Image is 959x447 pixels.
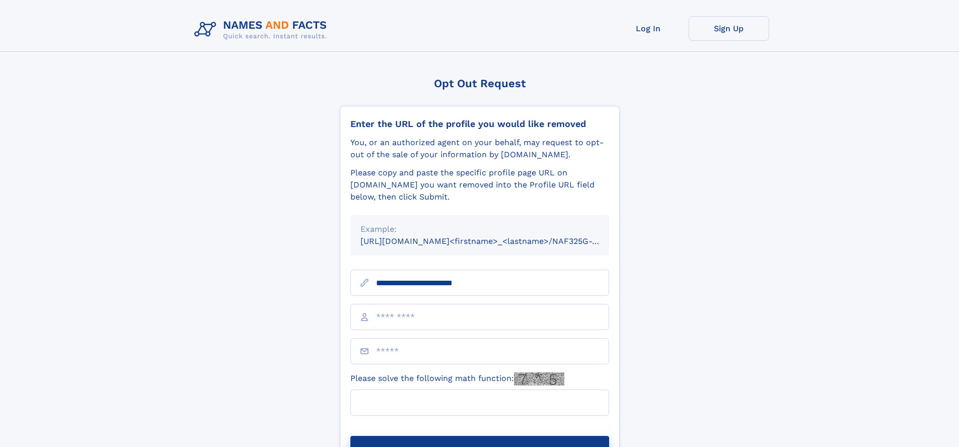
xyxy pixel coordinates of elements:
img: Logo Names and Facts [190,16,335,43]
a: Log In [608,16,689,41]
div: Enter the URL of the profile you would like removed [350,118,609,130]
div: You, or an authorized agent on your behalf, may request to opt-out of the sale of your informatio... [350,137,609,161]
div: Please copy and paste the specific profile page URL on [DOMAIN_NAME] you want removed into the Pr... [350,167,609,203]
div: Example: [360,223,599,235]
label: Please solve the following math function: [350,372,564,386]
div: Opt Out Request [340,77,620,90]
small: [URL][DOMAIN_NAME]<firstname>_<lastname>/NAF325G-xxxxxxxx [360,236,628,246]
a: Sign Up [689,16,769,41]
